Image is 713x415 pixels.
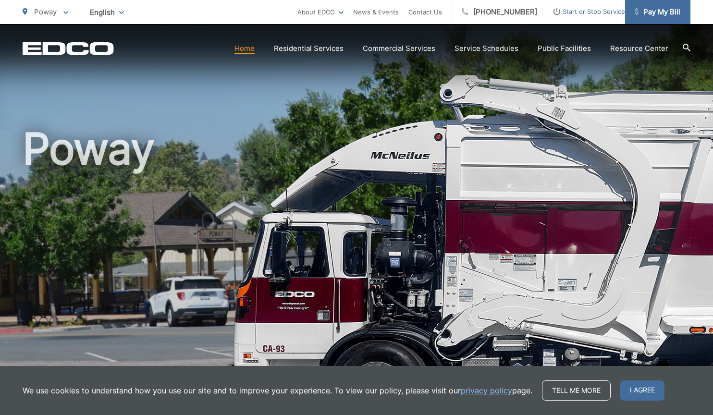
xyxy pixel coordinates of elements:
[34,7,57,16] span: Poway
[353,6,399,18] a: News & Events
[363,43,435,54] a: Commercial Services
[297,6,344,18] a: About EDCO
[610,43,668,54] a: Resource Center
[83,4,131,21] span: English
[23,42,114,55] a: EDCD logo. Return to the homepage.
[23,385,532,396] p: We use cookies to understand how you use our site and to improve your experience. To view our pol...
[408,6,442,18] a: Contact Us
[274,43,344,54] a: Residential Services
[635,6,680,18] span: Pay My Bill
[234,43,255,54] a: Home
[538,43,591,54] a: Public Facilities
[461,385,512,396] a: privacy policy
[455,43,518,54] a: Service Schedules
